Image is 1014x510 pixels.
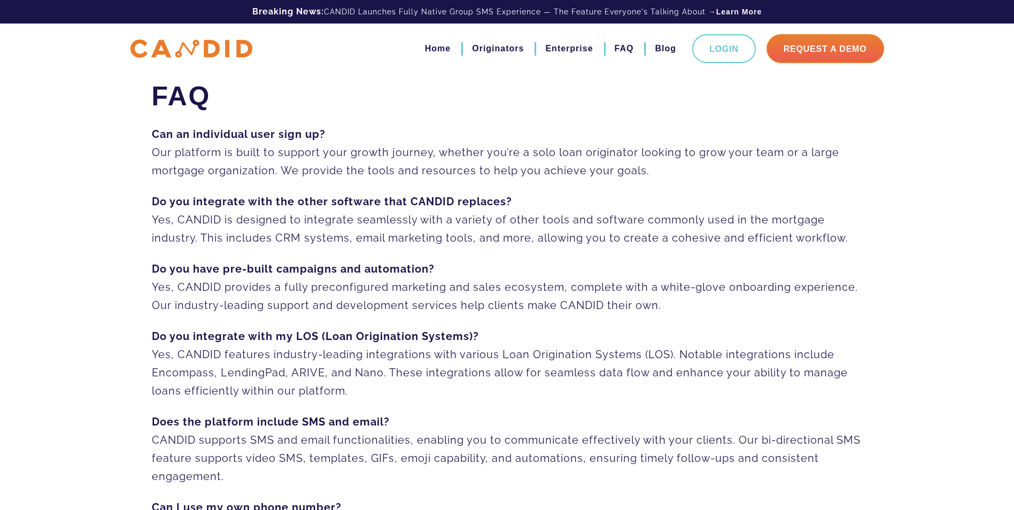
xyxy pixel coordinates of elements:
[152,128,326,141] strong: Can an individual user sign up?
[425,40,451,58] a: Home
[152,192,863,247] p: Yes, CANDID is designed to integrate seamlessly with a variety of other tools and software common...
[655,40,676,58] a: Blog
[152,195,512,208] strong: Do you integrate with the other software that CANDID replaces?
[252,6,324,17] b: Breaking News:
[152,415,390,428] strong: Does the platform include SMS and email?
[615,40,634,58] a: FAQ
[692,34,756,63] a: Login
[545,40,593,58] a: Enterprise
[152,80,863,112] h1: FAQ
[716,6,762,17] a: Learn More
[152,330,479,343] strong: Do you integrate with my LOS (Loan Origination Systems)?
[152,125,863,180] p: Our platform is built to support your growth journey, whether you’re a solo loan originator looki...
[767,34,884,63] a: Request A Demo
[152,413,863,485] p: CANDID supports SMS and email functionalities, enabling you to communicate effectively with your ...
[152,327,863,400] p: Yes, CANDID features industry-leading integrations with various Loan Origination Systems (LOS). N...
[152,260,863,314] p: Yes, CANDID provides a fully preconfigured marketing and sales ecosystem, complete with a white-g...
[130,40,252,58] img: CANDID APP
[472,40,524,58] a: Originators
[152,262,435,275] strong: Do you have pre-built campaigns and automation?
